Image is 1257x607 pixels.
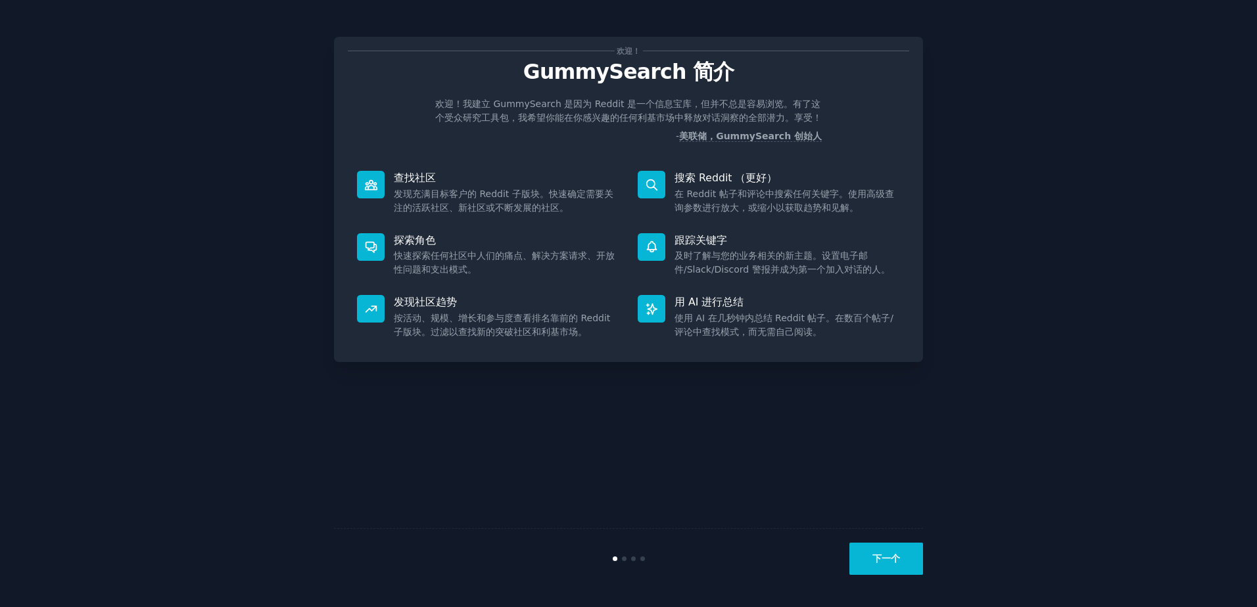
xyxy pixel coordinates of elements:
[394,295,619,309] p: 发现社区趋势
[435,97,822,125] p: 欢迎！我建立 GummySearch 是因为 Reddit 是一个信息宝库，但并不总是容易浏览。有了这个受众研究工具包，我希望你能在你感兴趣的任何利基市场中释放对话洞察的全部潜力。享受！
[394,233,619,247] p: 探索角色
[394,187,619,215] dd: 发现充满目标客户的 Reddit 子版块。快速确定需要关注的活跃社区、新社区或不断发展的社区。
[615,44,643,58] span: 欢迎！
[394,171,619,185] p: 查找社区
[675,187,900,215] dd: 在 Reddit 帖子和评论中搜索任何关键字。使用高级查询参数进行放大，或缩小以获取趋势和见解。
[675,171,900,185] p: 搜索 Reddit （更好）
[394,311,619,339] dd: 按活动、规模、增长和参与度查看排名靠前的 Reddit 子版块。过滤以查找新的突破社区和利基市场。
[679,131,822,142] a: 美联储，GummySearch 创始人
[675,295,900,309] p: 用 AI 进行总结
[675,311,900,339] dd: 使用 AI 在几秒钟内总结 Reddit 帖子。在数百个帖子/评论中查找模式，而无需自己阅读。
[676,129,822,143] div: -
[394,249,619,277] dd: 快速探索任何社区中人们的痛点、解决方案请求、开放性问题和支出模式。
[849,543,923,575] button: 下一个
[348,60,909,83] p: GummySearch 简介
[675,233,900,247] p: 跟踪关键字
[675,249,900,277] dd: 及时了解与您的业务相关的新主题。设置电子邮件/Slack/Discord 警报并成为第一个加入对话的人。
